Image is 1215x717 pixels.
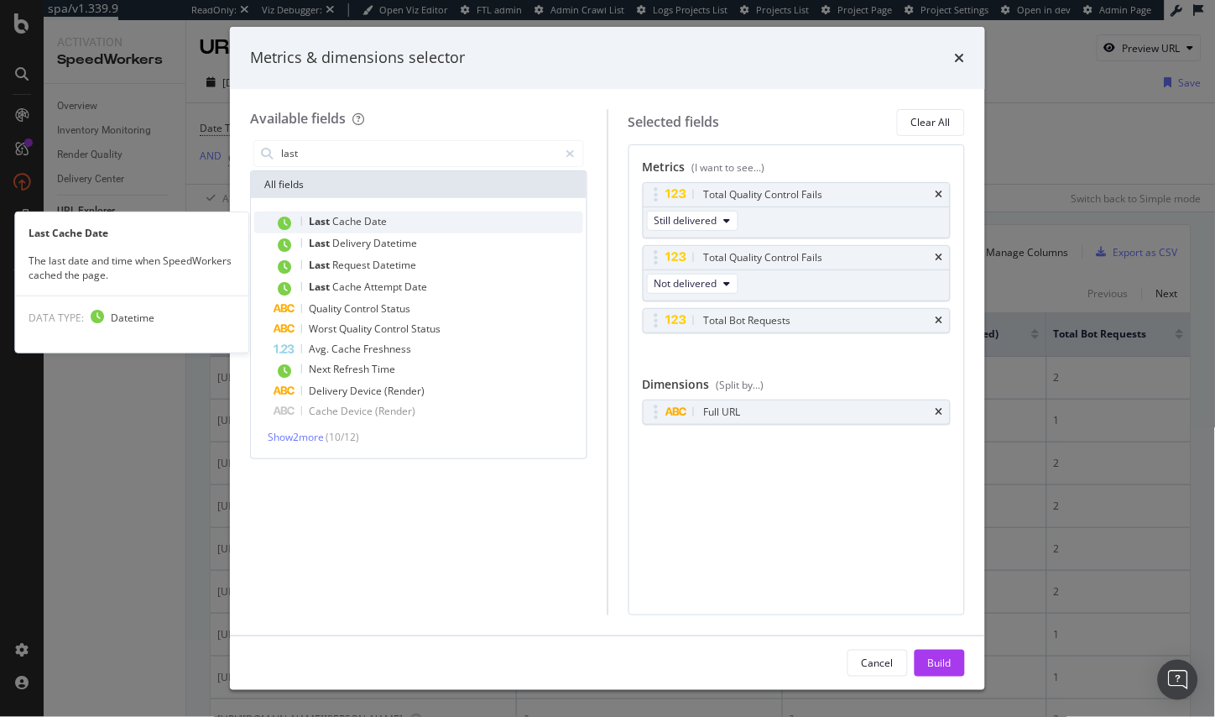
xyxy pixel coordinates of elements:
[250,109,346,128] div: Available fields
[704,186,823,203] div: Total Quality Control Fails
[339,322,374,336] span: Quality
[654,213,717,228] span: Still delivered
[381,301,410,316] span: Status
[704,312,791,329] div: Total Bot Requests
[332,258,373,272] span: Request
[309,404,341,418] span: Cache
[384,384,425,398] span: (Render)
[309,322,339,336] span: Worst
[704,249,823,266] div: Total Quality Control Fails
[404,280,427,294] span: Date
[268,430,324,444] span: Show 2 more
[911,115,951,129] div: Clear All
[897,109,965,136] button: Clear All
[928,656,952,670] div: Build
[847,650,908,677] button: Cancel
[309,214,332,228] span: Last
[643,159,952,182] div: Metrics
[628,113,720,132] div: Selected fields
[331,342,363,356] span: Cache
[717,378,764,392] div: (Split by...)
[15,254,248,282] div: The last date and time when SpeedWorkers cached the page.
[1158,660,1198,700] div: Open Intercom Messenger
[309,236,332,250] span: Last
[936,253,943,263] div: times
[955,47,965,69] div: times
[692,160,765,175] div: (I want to see...)
[936,407,943,417] div: times
[326,430,359,444] span: ( 10 / 12 )
[309,301,344,316] span: Quality
[341,404,375,418] span: Device
[643,245,952,301] div: Total Quality Control FailstimesNot delivered
[375,404,415,418] span: (Render)
[372,362,395,376] span: Time
[704,404,741,421] div: Full URL
[936,190,943,200] div: times
[374,322,411,336] span: Control
[309,258,332,272] span: Last
[309,362,333,376] span: Next
[647,211,738,231] button: Still delivered
[344,301,381,316] span: Control
[373,258,416,272] span: Datetime
[332,280,364,294] span: Cache
[250,47,465,69] div: Metrics & dimensions selector
[309,280,332,294] span: Last
[333,362,372,376] span: Refresh
[643,376,952,400] div: Dimensions
[643,182,952,238] div: Total Quality Control FailstimesStill delivered
[332,214,364,228] span: Cache
[332,236,373,250] span: Delivery
[862,656,894,670] div: Cancel
[350,384,384,398] span: Device
[279,141,559,166] input: Search by field name
[230,27,985,690] div: modal
[647,274,738,294] button: Not delivered
[309,342,331,356] span: Avg.
[936,316,943,326] div: times
[364,214,387,228] span: Date
[654,276,717,290] span: Not delivered
[373,236,417,250] span: Datetime
[15,226,248,240] div: Last Cache Date
[363,342,411,356] span: Freshness
[411,322,441,336] span: Status
[643,400,952,425] div: Full URLtimes
[364,280,404,294] span: Attempt
[643,308,952,333] div: Total Bot Requeststimes
[915,650,965,677] button: Build
[251,171,587,198] div: All fields
[309,384,350,398] span: Delivery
